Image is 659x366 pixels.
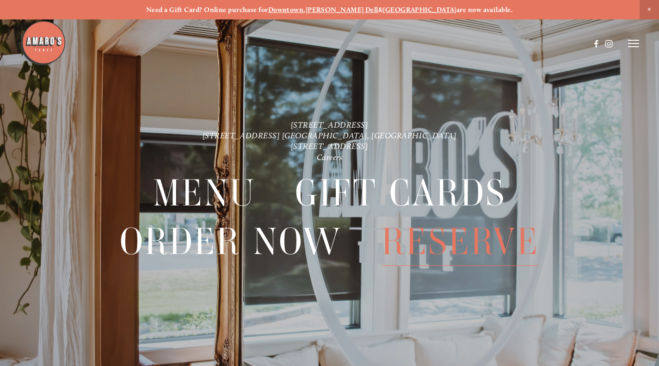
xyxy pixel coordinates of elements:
strong: Need a Gift Card? Online purchase for [146,6,268,14]
a: Reserve [382,218,539,265]
a: [STREET_ADDRESS] [291,120,369,130]
a: [STREET_ADDRESS] [291,142,369,151]
strong: are now available. [456,6,513,14]
strong: , [303,6,305,14]
strong: & [378,6,383,14]
img: Amaro's Table [20,20,66,66]
span: Reserve [382,218,539,266]
a: Order Now [120,218,342,265]
a: Gift Cards [295,170,506,217]
a: [PERSON_NAME] Dell [306,6,378,14]
a: [STREET_ADDRESS] [GEOGRAPHIC_DATA], [GEOGRAPHIC_DATA] [203,130,457,140]
a: Menu [153,170,256,217]
a: Careers [317,152,343,162]
a: Downtown [268,6,304,14]
a: [GEOGRAPHIC_DATA] [383,6,456,14]
span: Order Now [120,218,342,266]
